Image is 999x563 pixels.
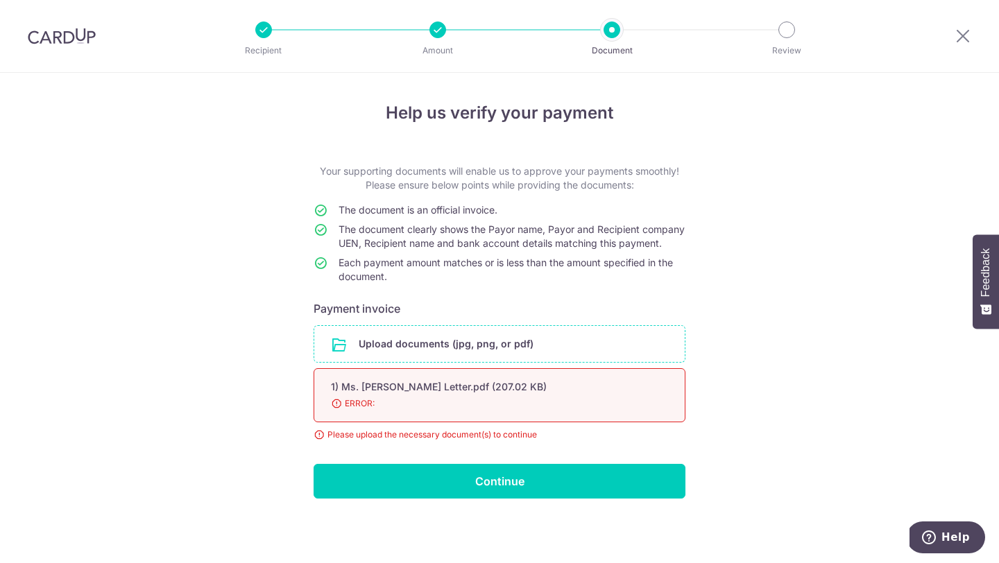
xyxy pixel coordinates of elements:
[314,101,685,125] h4: Help us verify your payment
[980,248,992,297] span: Feedback
[339,204,497,216] span: The document is an official invoice.
[339,257,673,282] span: Each payment amount matches or is less than the amount specified in the document.
[910,521,985,556] iframe: Opens a widget where you can find more information
[212,44,315,58] p: Recipient
[314,300,685,317] h6: Payment invoice
[973,234,999,329] button: Feedback - Show survey
[386,44,489,58] p: Amount
[314,464,685,499] input: Continue
[339,223,685,249] span: The document clearly shows the Payor name, Payor and Recipient company UEN, Recipient name and ba...
[735,44,838,58] p: Review
[331,397,635,410] span: ERROR:
[561,44,663,58] p: Document
[314,325,685,363] div: Upload documents (jpg, png, or pdf)
[314,428,685,442] div: Please upload the necessary document(s) to continue
[331,380,635,394] div: 1) Ms. [PERSON_NAME] Letter.pdf (207.02 KB)
[314,164,685,192] p: Your supporting documents will enable us to approve your payments smoothly! Please ensure below p...
[28,28,96,44] img: CardUp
